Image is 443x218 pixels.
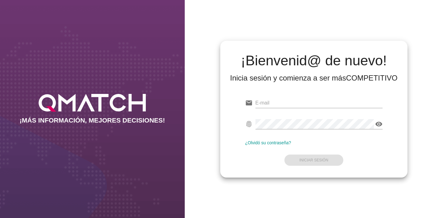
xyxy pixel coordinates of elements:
i: visibility [375,120,383,128]
div: Inicia sesión y comienza a ser más [230,73,398,83]
h2: ¡Bienvenid@ de nuevo! [230,53,398,68]
a: ¿Olvidó su contraseña? [245,140,291,145]
input: E-mail [255,98,383,108]
i: email [245,99,253,107]
i: fingerprint [245,120,253,128]
strong: COMPETITIVO [346,74,398,82]
h2: ¡MÁS INFORMACIÓN, MEJORES DECISIONES! [20,117,165,124]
